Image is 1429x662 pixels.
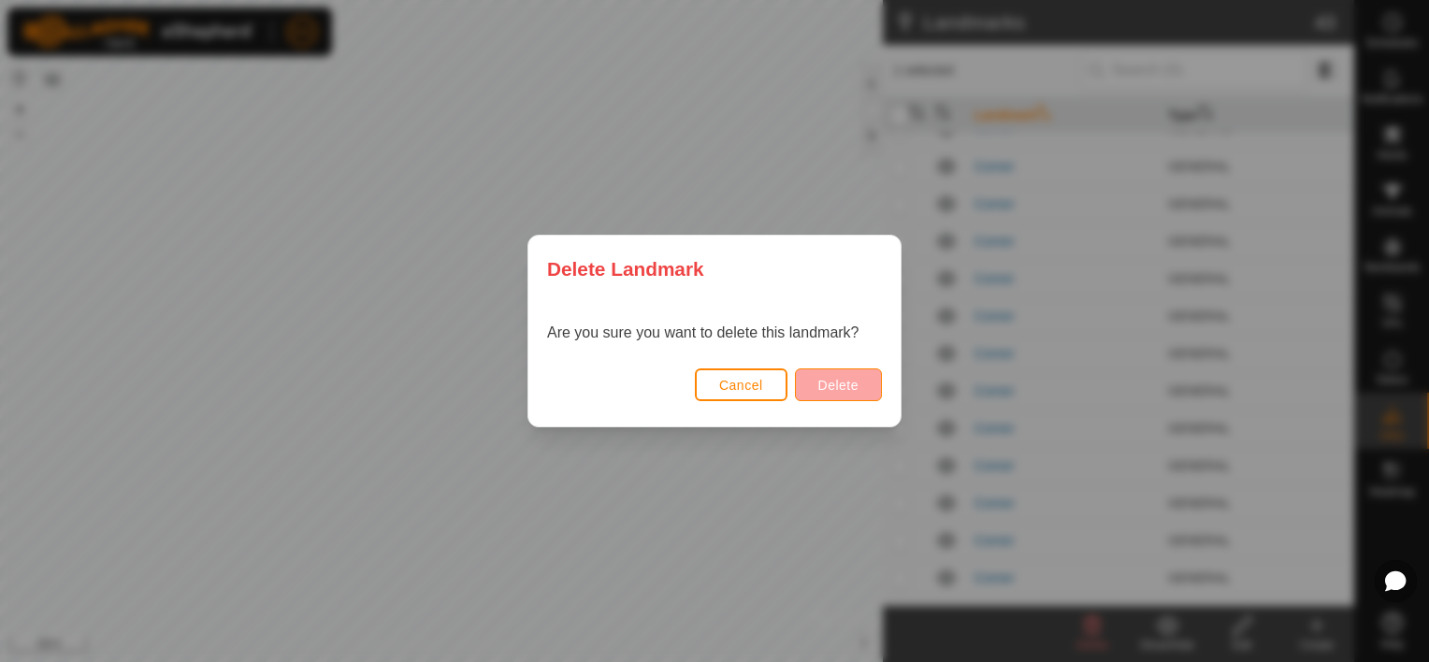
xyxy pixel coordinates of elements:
[695,368,787,401] button: Cancel
[719,378,763,393] span: Cancel
[795,368,882,401] button: Delete
[818,378,859,393] span: Delete
[547,324,859,340] span: Are you sure you want to delete this landmark?
[547,254,704,283] span: Delete Landmark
